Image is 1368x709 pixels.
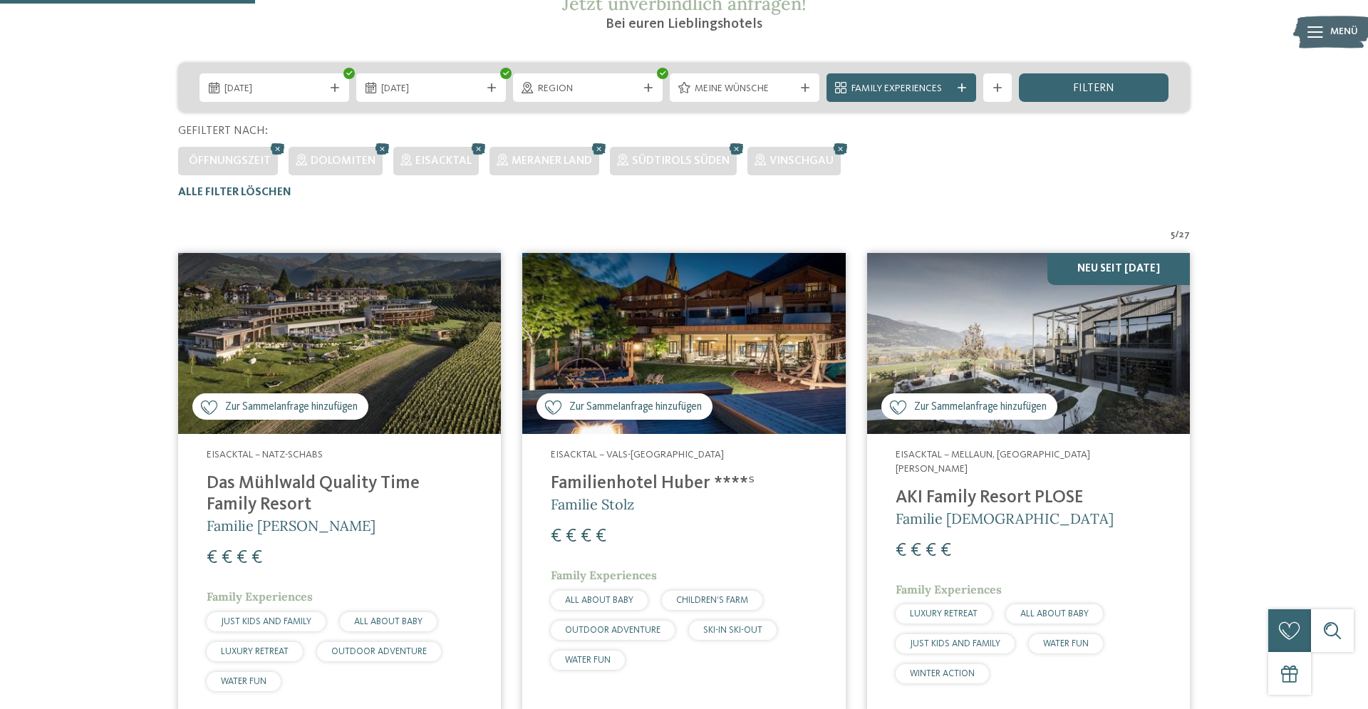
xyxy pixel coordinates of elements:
[914,400,1047,415] span: Zur Sammelanfrage hinzufügen
[178,125,268,137] span: Gefiltert nach:
[910,669,975,678] span: WINTER ACTION
[569,400,702,415] span: Zur Sammelanfrage hinzufügen
[551,450,724,460] span: Eisacktal – Vals-[GEOGRAPHIC_DATA]
[632,155,730,167] span: Südtirols Süden
[207,549,217,567] span: €
[606,17,762,31] span: Bei euren Lieblingshotels
[189,155,271,167] span: Öffnungszeit
[896,487,1161,509] h4: AKI Family Resort PLOSE
[910,609,978,619] span: LUXURY RETREAT
[1179,228,1190,242] span: 27
[565,626,660,635] span: OUTDOOR ADVENTURE
[851,82,951,96] span: Family Experiences
[221,677,266,686] span: WATER FUN
[695,82,794,96] span: Meine Wünsche
[354,617,423,626] span: ALL ABOUT BABY
[896,582,1002,596] span: Family Experiences
[224,82,324,96] span: [DATE]
[565,596,633,605] span: ALL ABOUT BABY
[551,495,634,513] span: Familie Stolz
[769,155,834,167] span: Vinschgau
[896,542,906,560] span: €
[178,187,291,198] span: Alle Filter löschen
[926,542,936,560] span: €
[222,549,232,567] span: €
[178,253,501,435] img: Familienhotels gesucht? Hier findet ihr die besten!
[566,527,576,546] span: €
[311,155,375,167] span: Dolomiten
[221,647,289,656] span: LUXURY RETREAT
[512,155,592,167] span: Meraner Land
[896,450,1090,474] span: Eisacktal – Mellaun, [GEOGRAPHIC_DATA][PERSON_NAME]
[221,617,311,626] span: JUST KIDS AND FAMILY
[896,509,1114,527] span: Familie [DEMOGRAPHIC_DATA]
[551,473,817,495] h4: Familienhotel Huber ****ˢ
[207,473,472,516] h4: Das Mühlwald Quality Time Family Resort
[538,82,638,96] span: Region
[1073,83,1114,94] span: filtern
[910,639,1000,648] span: JUST KIDS AND FAMILY
[381,82,481,96] span: [DATE]
[1020,609,1089,619] span: ALL ABOUT BABY
[1171,228,1175,242] span: 5
[565,656,611,665] span: WATER FUN
[207,450,323,460] span: Eisacktal – Natz-Schabs
[911,542,921,560] span: €
[1175,228,1179,242] span: /
[676,596,748,605] span: CHILDREN’S FARM
[551,527,561,546] span: €
[703,626,762,635] span: SKI-IN SKI-OUT
[867,253,1190,435] img: Familienhotels gesucht? Hier findet ihr die besten!
[940,542,951,560] span: €
[252,549,262,567] span: €
[581,527,591,546] span: €
[207,589,313,604] span: Family Experiences
[596,527,606,546] span: €
[522,253,845,435] img: Familienhotels gesucht? Hier findet ihr die besten!
[1043,639,1089,648] span: WATER FUN
[331,647,427,656] span: OUTDOOR ADVENTURE
[225,400,358,415] span: Zur Sammelanfrage hinzufügen
[415,155,472,167] span: Eisacktal
[551,568,657,582] span: Family Experiences
[237,549,247,567] span: €
[207,517,375,534] span: Familie [PERSON_NAME]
